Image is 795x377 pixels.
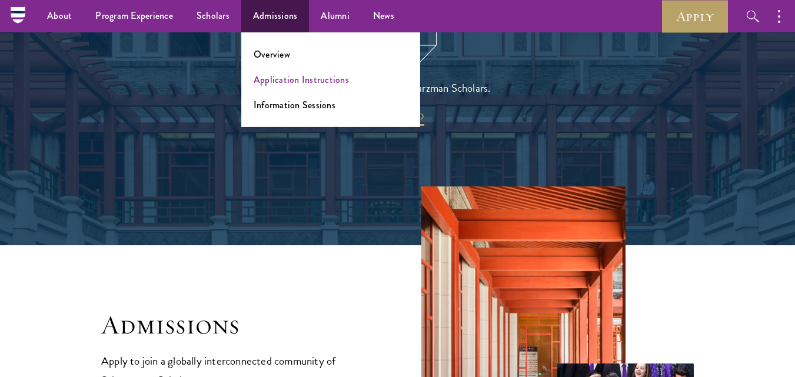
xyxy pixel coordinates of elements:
a: Overview [254,48,290,61]
span: View an overview of Schwarzman Scholars. [305,78,491,98]
a: Information Sessions [254,98,335,112]
h2: Admissions [101,309,374,342]
span: DOWNLOAD [371,109,424,128]
a: Application Instructions [254,73,349,86]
